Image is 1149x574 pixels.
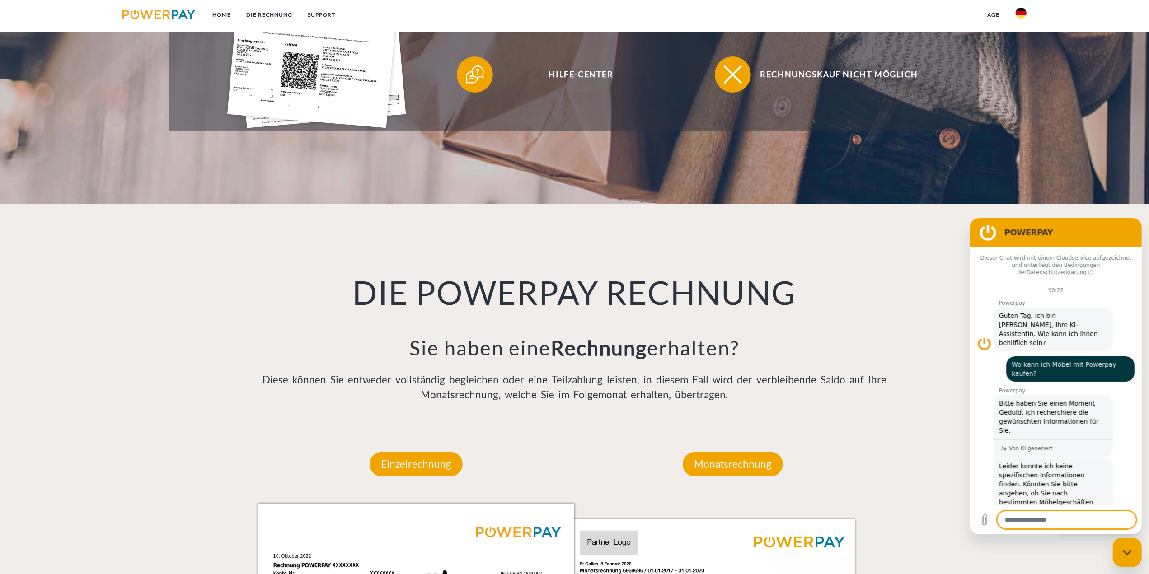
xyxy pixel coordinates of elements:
[683,452,783,476] p: Monatsrechnung
[239,7,300,23] a: DIE RECHNUNG
[370,452,463,476] p: Einzelrechnung
[258,335,891,360] h3: Sie haben eine erhalten?
[457,56,692,93] button: Hilfe-Center
[722,63,744,86] img: qb_close.svg
[258,372,891,403] p: Diese können Sie entweder vollständig begleichen oder eine Teilzahlung leisten, in diesem Fall wi...
[1113,538,1142,567] iframe: Schaltfläche zum Öffnen des Messaging-Fensters; Konversation läuft
[551,336,647,360] b: Rechnung
[715,56,950,93] button: Rechnungskauf nicht möglich
[122,10,195,19] img: logo-powerpay.svg
[205,7,239,23] a: Home
[470,56,692,93] span: Hilfe-Center
[300,7,343,23] a: SUPPORT
[1016,8,1027,19] img: de
[970,218,1142,534] iframe: Messaging-Fenster
[728,56,950,93] span: Rechnungskauf nicht möglich
[464,63,486,86] img: qb_help.svg
[258,272,891,313] h1: DIE POWERPAY RECHNUNG
[980,7,1008,23] a: agb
